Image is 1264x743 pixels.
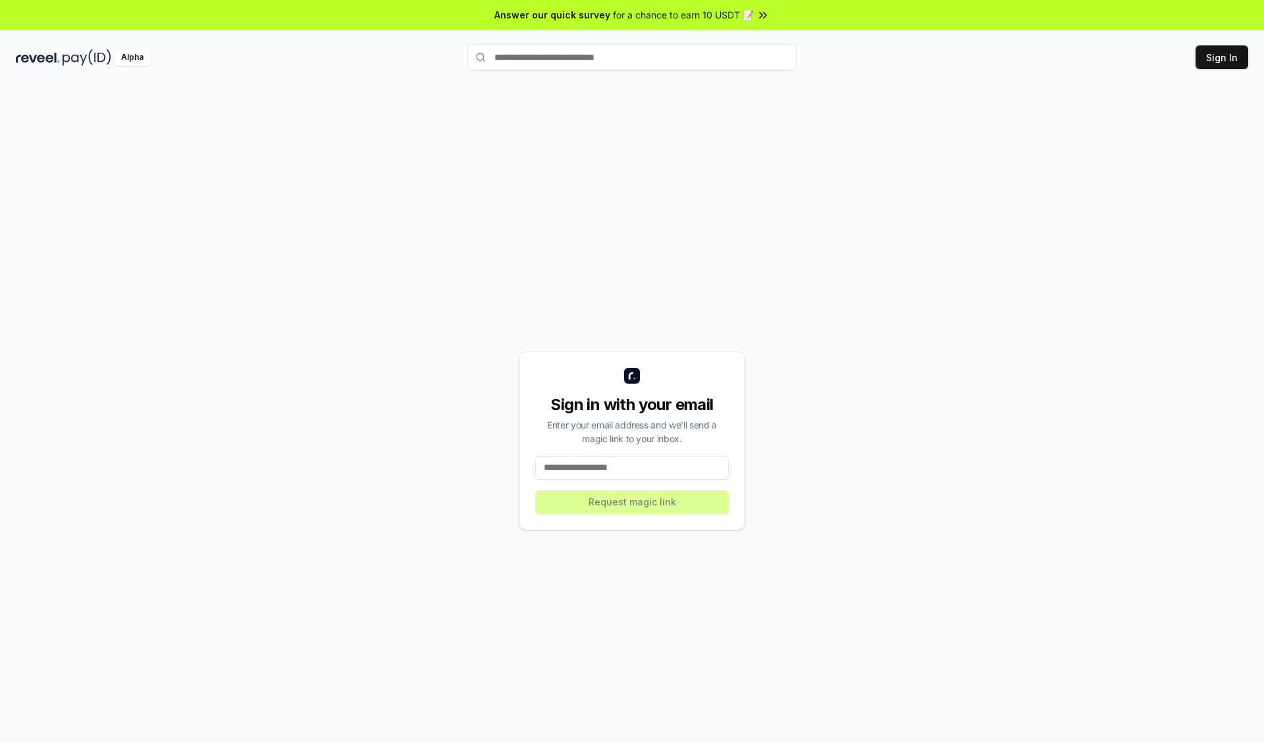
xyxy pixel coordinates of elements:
img: reveel_dark [16,49,60,66]
img: pay_id [63,49,111,66]
div: Alpha [114,49,151,66]
span: for a chance to earn 10 USDT 📝 [613,8,754,22]
div: Sign in with your email [535,394,729,415]
span: Answer our quick survey [494,8,610,22]
button: Sign In [1196,45,1248,69]
div: Enter your email address and we’ll send a magic link to your inbox. [535,418,729,446]
img: logo_small [624,368,640,384]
